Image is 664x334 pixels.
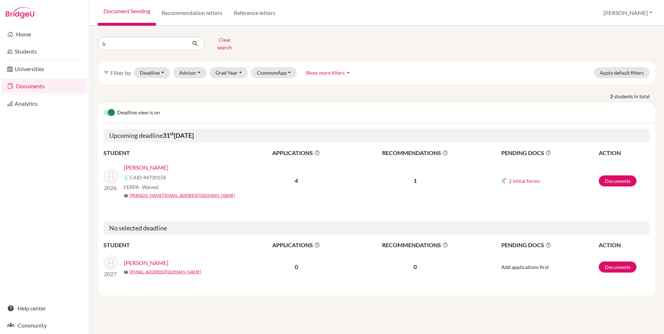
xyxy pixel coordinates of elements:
a: Help center [1,301,87,315]
sup: st [170,131,174,136]
a: Students [1,44,87,59]
a: [EMAIL_ADDRESS][DOMAIN_NAME] [130,269,201,275]
strong: 2 [610,93,614,100]
button: 2 initial forms [508,177,540,185]
span: mail [124,194,128,198]
img: Bridge-U [6,7,34,19]
a: Documents [599,261,637,273]
span: RECOMMENDATIONS [347,149,484,157]
img: Common App logo [501,178,507,184]
input: Find student by name... [98,37,186,50]
img: Cabrejas, Benjamín [104,169,118,184]
p: 0 [347,263,484,271]
span: - Waived [139,184,158,190]
span: Filter by [111,69,131,76]
span: students in total [614,93,655,100]
span: PENDING DOCS [501,241,598,249]
span: Deadline view is on [117,109,160,117]
a: [PERSON_NAME] [124,163,168,172]
h5: Upcoming deadline [103,129,650,143]
i: filter_list [103,70,109,75]
th: STUDENT [103,240,246,250]
th: ACTION [598,240,650,250]
a: Home [1,27,87,41]
b: 0 [295,263,298,270]
a: Universities [1,62,87,76]
button: Deadline [134,67,170,78]
span: mail [124,270,128,274]
button: Apply default filters [594,67,650,78]
b: 4 [295,177,298,184]
p: 2027 [104,270,118,278]
i: arrow_drop_up [345,69,352,76]
a: Community [1,318,87,333]
span: CAID 44730158 [130,174,166,181]
span: Show more filters [306,70,345,76]
button: Advisor [173,67,207,78]
span: Add applications first [501,264,549,270]
span: PENDING DOCS [501,149,598,157]
p: 2026 [104,184,118,192]
button: [PERSON_NAME] [600,6,655,20]
th: ACTION [598,148,650,158]
button: CommonApp [251,67,297,78]
button: Grad Year [209,67,248,78]
span: APPLICATIONS [247,149,346,157]
a: [PERSON_NAME] [124,259,168,267]
h5: No selected deadline [103,221,650,235]
th: STUDENT [103,148,246,158]
span: APPLICATIONS [247,241,346,249]
span: FERPA [124,183,158,191]
button: Clear search [205,34,244,53]
button: Show more filtersarrow_drop_up [300,67,358,78]
b: 31 [DATE] [163,131,194,139]
img: Cabrejas, Josefina [104,255,118,270]
a: Documents [599,175,637,186]
p: 1 [347,176,484,185]
img: Common App logo [124,175,130,180]
a: Documents [1,79,87,93]
span: RECOMMENDATIONS [347,241,484,249]
a: Analytics [1,96,87,111]
a: [PERSON_NAME][EMAIL_ADDRESS][DOMAIN_NAME] [130,192,235,199]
